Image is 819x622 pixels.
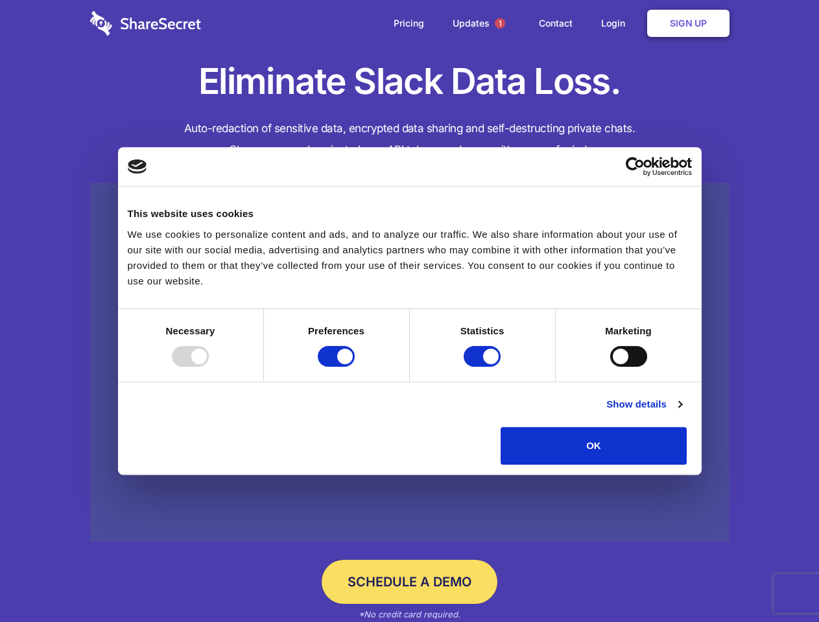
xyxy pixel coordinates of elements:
a: Sign Up [647,10,730,37]
img: logo-wordmark-white-trans-d4663122ce5f474addd5e946df7df03e33cb6a1c49d2221995e7729f52c070b2.svg [90,11,201,36]
div: We use cookies to personalize content and ads, and to analyze our traffic. We also share informat... [128,227,692,289]
strong: Statistics [460,325,504,336]
h1: Eliminate Slack Data Loss. [90,58,730,105]
a: Contact [526,3,586,43]
span: 1 [495,18,505,29]
img: logo [128,159,147,174]
h4: Auto-redaction of sensitive data, encrypted data sharing and self-destructing private chats. Shar... [90,118,730,161]
button: OK [501,427,687,465]
strong: Marketing [605,325,652,336]
em: *No credit card required. [359,609,460,619]
strong: Preferences [308,325,364,336]
a: Usercentrics Cookiebot - opens in a new window [578,157,692,176]
a: Pricing [381,3,437,43]
a: Show details [606,397,682,412]
a: Login [588,3,645,43]
strong: Necessary [166,325,215,336]
a: Schedule a Demo [322,560,497,604]
div: This website uses cookies [128,206,692,222]
a: Wistia video thumbnail [90,183,730,542]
